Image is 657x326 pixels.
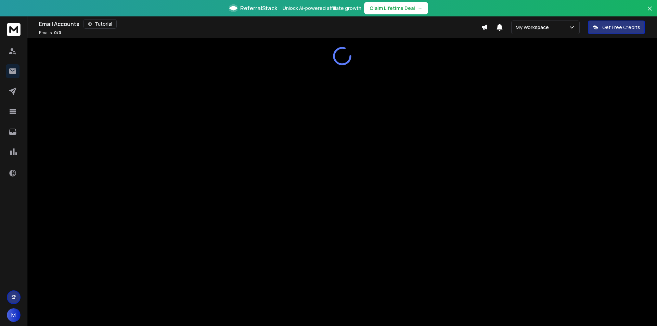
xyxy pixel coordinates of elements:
span: ReferralStack [240,4,277,12]
p: Emails : [39,30,61,36]
div: Email Accounts [39,19,481,29]
span: 0 / 0 [54,30,61,36]
button: Tutorial [83,19,117,29]
button: Close banner [645,4,654,21]
p: My Workspace [516,24,552,31]
span: → [418,5,423,12]
button: Claim Lifetime Deal→ [364,2,428,14]
p: Get Free Credits [602,24,640,31]
button: Get Free Credits [588,21,645,34]
p: Unlock AI-powered affiliate growth [283,5,361,12]
button: M [7,308,21,322]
